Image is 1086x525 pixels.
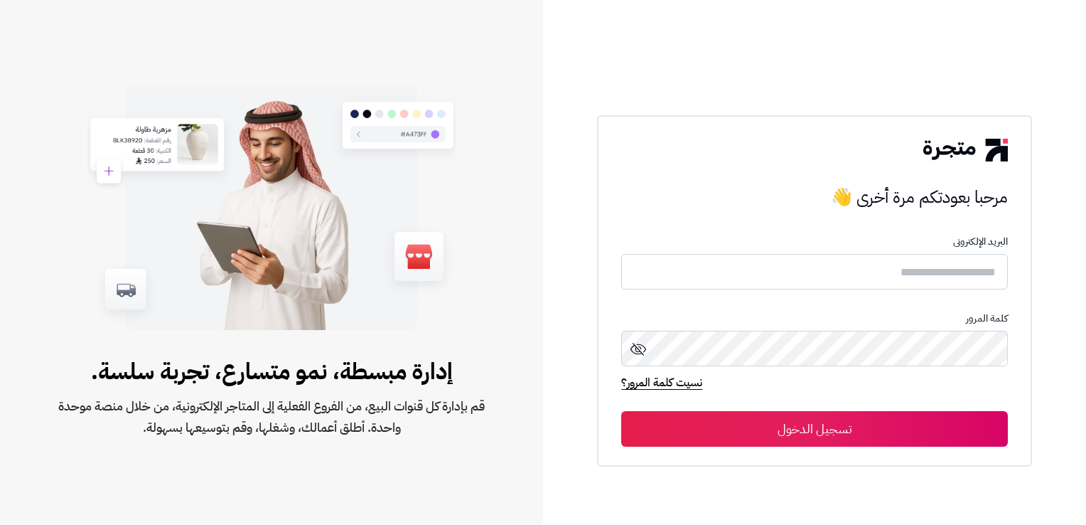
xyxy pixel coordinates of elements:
span: قم بإدارة كل قنوات البيع، من الفروع الفعلية إلى المتاجر الإلكترونية، من خلال منصة موحدة واحدة. أط... [45,396,498,438]
p: كلمة المرور [621,313,1007,324]
a: نسيت كلمة المرور؟ [621,374,702,394]
h3: مرحبا بعودتكم مرة أخرى 👋 [621,183,1007,211]
img: logo-2.png [923,139,1007,161]
button: تسجيل الدخول [621,411,1007,447]
p: البريد الإلكترونى [621,236,1007,248]
span: إدارة مبسطة، نمو متسارع، تجربة سلسة. [45,354,498,388]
